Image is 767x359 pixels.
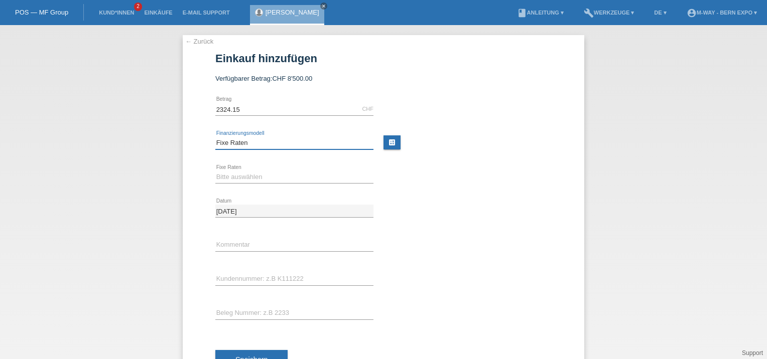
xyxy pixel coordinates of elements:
[517,8,527,18] i: book
[266,9,319,16] a: [PERSON_NAME]
[272,75,312,82] span: CHF 8'500.00
[579,10,640,16] a: buildWerkzeuge ▾
[15,9,68,16] a: POS — MF Group
[215,75,552,82] div: Verfügbarer Betrag:
[682,10,762,16] a: account_circlem-way - Bern Expo ▾
[687,8,697,18] i: account_circle
[215,52,552,65] h1: Einkauf hinzufügen
[388,138,396,146] i: calculate
[512,10,569,16] a: bookAnleitung ▾
[584,8,594,18] i: build
[320,3,327,10] a: close
[649,10,671,16] a: DE ▾
[134,3,142,11] span: 2
[178,10,235,16] a: E-Mail Support
[742,349,763,356] a: Support
[362,106,373,112] div: CHF
[139,10,177,16] a: Einkäufe
[383,135,401,149] a: calculate
[321,4,326,9] i: close
[94,10,139,16] a: Kund*innen
[185,38,213,45] a: ← Zurück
